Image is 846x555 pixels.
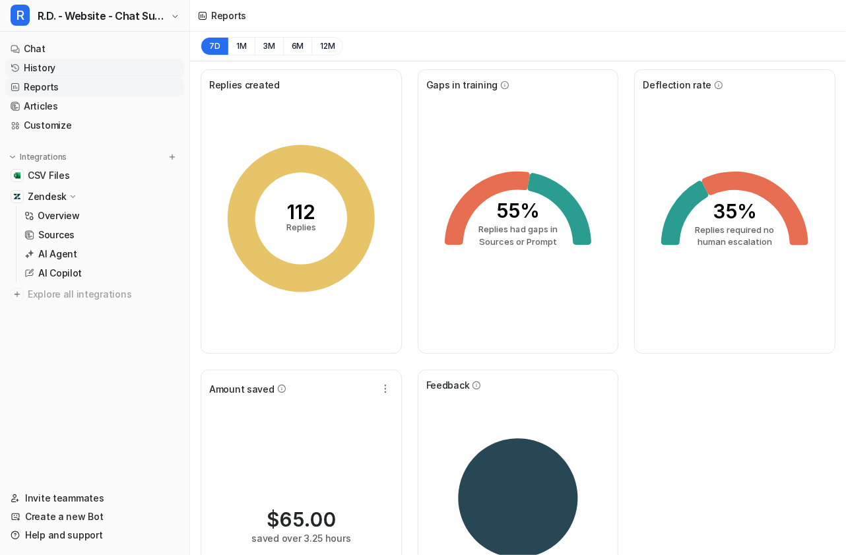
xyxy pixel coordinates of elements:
a: History [5,59,184,77]
div: $ [267,507,336,531]
span: Feedback [426,378,470,392]
tspan: 35% [713,199,757,223]
span: Explore all integrations [28,284,179,305]
button: 1M [228,37,255,55]
span: Deflection rate [643,78,711,92]
tspan: Replies required no [696,224,775,235]
span: R [11,5,30,26]
img: Zendesk [13,193,21,201]
a: Customize [5,116,184,135]
p: Zendesk [28,190,67,203]
button: Integrations [5,150,71,164]
button: 12M [311,37,343,55]
a: Articles [5,97,184,115]
button: 6M [283,37,312,55]
span: 65.00 [279,507,336,531]
a: Sources [19,226,184,244]
tspan: human escalation [698,236,772,247]
a: Create a new Bot [5,507,184,526]
span: Replies created [209,78,280,92]
p: AI Copilot [38,267,82,280]
a: Invite teammates [5,489,184,507]
img: menu_add.svg [168,152,177,162]
a: Overview [19,207,184,225]
tspan: 112 [287,200,315,224]
img: CSV Files [13,172,21,180]
span: CSV Files [28,169,69,182]
p: Overview [38,209,80,222]
tspan: Sources or Prompt [479,236,557,247]
a: AI Copilot [19,264,184,282]
div: saved over 3.25 hours [251,531,350,545]
a: Explore all integrations [5,285,184,304]
button: 7D [201,37,228,55]
a: Chat [5,40,184,58]
p: AI Agent [38,247,77,261]
a: Reports [5,78,184,96]
div: Reports [211,9,246,22]
img: expand menu [8,152,17,162]
a: AI Agent [19,245,184,263]
tspan: 55% [496,199,540,223]
a: Help and support [5,526,184,544]
button: 3M [255,37,283,55]
span: R.D. - Website - Chat Support [38,7,168,25]
span: Gaps in training [426,78,498,92]
p: Integrations [20,152,67,162]
tspan: Replies had gaps in [478,224,558,235]
a: CSV FilesCSV Files [5,166,184,185]
tspan: Replies [286,222,316,233]
p: Sources [38,228,75,242]
span: Amount saved [209,382,275,396]
img: explore all integrations [11,288,24,301]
